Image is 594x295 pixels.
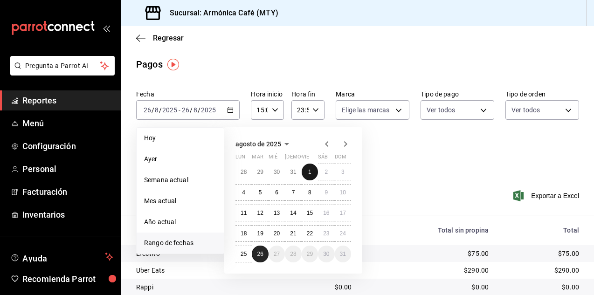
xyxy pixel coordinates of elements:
button: 15 de agosto de 2025 [302,205,318,221]
abbr: 3 de agosto de 2025 [341,169,345,175]
span: Ver todos [427,105,455,115]
img: Tooltip marker [167,59,179,70]
span: Pregunta a Parrot AI [25,61,100,71]
button: 19 de agosto de 2025 [252,225,268,242]
div: Rappi [136,282,271,292]
label: Marca [336,91,409,97]
span: Menú [22,117,113,130]
abbr: 16 de agosto de 2025 [323,210,329,216]
button: 25 de agosto de 2025 [235,246,252,262]
abbr: 31 de agosto de 2025 [340,251,346,257]
button: Exportar a Excel [515,190,579,201]
button: 5 de agosto de 2025 [252,184,268,201]
abbr: 24 de agosto de 2025 [340,230,346,237]
abbr: 25 de agosto de 2025 [241,251,247,257]
label: Hora fin [291,91,325,97]
a: Pregunta a Parrot AI [7,68,115,77]
span: / [152,106,154,114]
span: Año actual [144,217,216,227]
abbr: 17 de agosto de 2025 [340,210,346,216]
button: 10 de agosto de 2025 [335,184,351,201]
button: 1 de agosto de 2025 [302,164,318,180]
button: 8 de agosto de 2025 [302,184,318,201]
button: 24 de agosto de 2025 [335,225,351,242]
span: Inventarios [22,208,113,221]
div: Pagos [136,57,163,71]
span: Regresar [153,34,184,42]
button: 30 de julio de 2025 [269,164,285,180]
button: Pregunta a Parrot AI [10,56,115,75]
span: Configuración [22,140,113,152]
button: 16 de agosto de 2025 [318,205,334,221]
button: 12 de agosto de 2025 [252,205,268,221]
span: Mes actual [144,196,216,206]
abbr: 4 de agosto de 2025 [242,189,245,196]
span: Hoy [144,133,216,143]
abbr: martes [252,154,263,164]
button: 22 de agosto de 2025 [302,225,318,242]
div: $75.00 [366,249,489,258]
abbr: 31 de julio de 2025 [290,169,296,175]
input: -- [154,106,159,114]
abbr: 19 de agosto de 2025 [257,230,263,237]
span: Reportes [22,94,113,107]
span: Rango de fechas [144,238,216,248]
abbr: 26 de agosto de 2025 [257,251,263,257]
button: 14 de agosto de 2025 [285,205,301,221]
button: 26 de agosto de 2025 [252,246,268,262]
abbr: sábado [318,154,328,164]
abbr: viernes [302,154,309,164]
div: $290.00 [504,266,579,275]
button: 13 de agosto de 2025 [269,205,285,221]
button: 9 de agosto de 2025 [318,184,334,201]
button: 31 de agosto de 2025 [335,246,351,262]
button: 17 de agosto de 2025 [335,205,351,221]
input: ---- [162,106,178,114]
button: 30 de agosto de 2025 [318,246,334,262]
abbr: 2 de agosto de 2025 [325,169,328,175]
abbr: lunes [235,154,245,164]
div: Uber Eats [136,266,271,275]
span: Personal [22,163,113,175]
button: 21 de agosto de 2025 [285,225,301,242]
abbr: 7 de agosto de 2025 [292,189,295,196]
button: 11 de agosto de 2025 [235,205,252,221]
button: 20 de agosto de 2025 [269,225,285,242]
div: $0.00 [286,282,352,292]
span: Semana actual [144,175,216,185]
span: Ver todos [511,105,540,115]
abbr: 28 de julio de 2025 [241,169,247,175]
div: $0.00 [504,282,579,292]
abbr: 10 de agosto de 2025 [340,189,346,196]
span: Ayuda [22,251,101,262]
button: 6 de agosto de 2025 [269,184,285,201]
abbr: 5 de agosto de 2025 [259,189,262,196]
span: Facturación [22,185,113,198]
label: Hora inicio [251,91,284,97]
button: agosto de 2025 [235,138,292,150]
span: / [190,106,193,114]
label: Tipo de orden [505,91,579,97]
abbr: 30 de julio de 2025 [274,169,280,175]
abbr: 8 de agosto de 2025 [308,189,311,196]
div: $0.00 [366,282,489,292]
h3: Sucursal: Armónica Café (MTY) [162,7,278,19]
button: 27 de agosto de 2025 [269,246,285,262]
div: $75.00 [504,249,579,258]
abbr: 13 de agosto de 2025 [274,210,280,216]
button: 4 de agosto de 2025 [235,184,252,201]
button: 31 de julio de 2025 [285,164,301,180]
span: Elige las marcas [342,105,389,115]
button: 3 de agosto de 2025 [335,164,351,180]
span: / [198,106,200,114]
button: 28 de julio de 2025 [235,164,252,180]
label: Tipo de pago [421,91,494,97]
button: 7 de agosto de 2025 [285,184,301,201]
abbr: 29 de julio de 2025 [257,169,263,175]
abbr: 30 de agosto de 2025 [323,251,329,257]
button: 29 de agosto de 2025 [302,246,318,262]
abbr: 27 de agosto de 2025 [274,251,280,257]
abbr: 12 de agosto de 2025 [257,210,263,216]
